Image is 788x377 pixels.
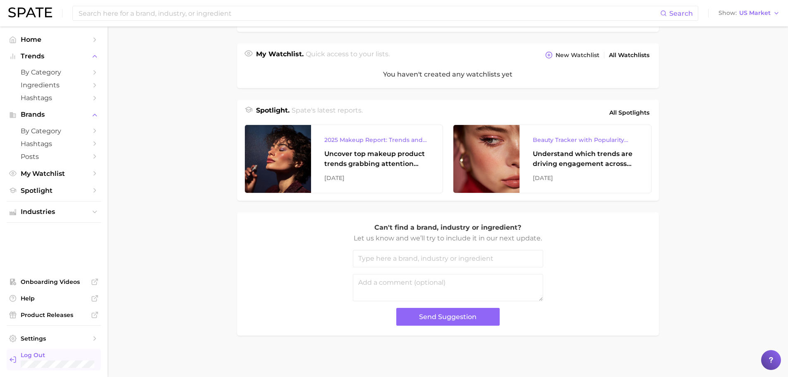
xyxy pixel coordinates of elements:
[21,335,87,342] span: Settings
[609,52,649,59] span: All Watchlists
[21,53,87,60] span: Trends
[21,187,87,195] span: Spotlight
[533,135,638,145] div: Beauty Tracker with Popularity Index
[21,295,87,302] span: Help
[21,351,94,359] span: Log Out
[8,7,52,17] img: SPATE
[7,206,101,218] button: Industries
[533,173,638,183] div: [DATE]
[21,153,87,161] span: Posts
[244,125,443,193] a: 2025 Makeup Report: Trends and Brands to WatchUncover top makeup product trends grabbing attentio...
[237,61,659,88] div: You haven't created any watchlists yet
[21,94,87,102] span: Hashtags
[324,149,429,169] div: Uncover top makeup product trends grabbing attention across eye, lip, and face makeup, and the br...
[7,309,101,321] a: Product Releases
[607,50,651,61] a: All Watchlists
[7,79,101,91] a: Ingredients
[453,125,651,193] a: Beauty Tracker with Popularity IndexUnderstand which trends are driving engagement across platfor...
[719,11,737,15] span: Show
[716,8,782,19] button: ShowUS Market
[21,68,87,76] span: by Category
[396,308,500,326] button: Send Suggestion
[21,278,87,286] span: Onboarding Videos
[7,33,101,46] a: Home
[256,106,290,120] h1: Spotlight.
[7,292,101,305] a: Help
[7,150,101,163] a: Posts
[21,36,87,43] span: Home
[21,208,87,216] span: Industries
[21,311,87,319] span: Product Releases
[739,11,771,15] span: US Market
[7,125,101,137] a: by Category
[256,49,304,61] h1: My Watchlist.
[353,222,543,233] p: Can't find a brand, industry or ingredient?
[7,50,101,62] button: Trends
[7,66,101,79] a: by Category
[7,91,101,104] a: Hashtags
[533,149,638,169] div: Understand which trends are driving engagement across platforms in the skin, hair, makeup, and fr...
[556,52,599,59] span: New Watchlist
[21,140,87,148] span: Hashtags
[353,250,543,267] input: Type here a brand, industry or ingredient
[21,81,87,89] span: Ingredients
[78,6,660,20] input: Search here for a brand, industry, or ingredient
[7,332,101,345] a: Settings
[21,111,87,118] span: Brands
[609,108,649,118] span: All Spotlights
[353,233,543,244] p: Let us know and we’ll try to include it in our next update.
[21,170,87,178] span: My Watchlist
[7,137,101,150] a: Hashtags
[7,349,101,370] a: Log out. Currently logged in with e-mail npd@developlus.com.
[324,135,429,145] div: 2025 Makeup Report: Trends and Brands to Watch
[292,106,363,120] h2: Spate's latest reports.
[7,276,101,288] a: Onboarding Videos
[669,10,693,17] span: Search
[7,184,101,197] a: Spotlight
[7,108,101,121] button: Brands
[543,49,601,61] button: New Watchlist
[21,127,87,135] span: by Category
[324,173,429,183] div: [DATE]
[7,167,101,180] a: My Watchlist
[607,106,651,120] a: All Spotlights
[306,49,390,61] h2: Quick access to your lists.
